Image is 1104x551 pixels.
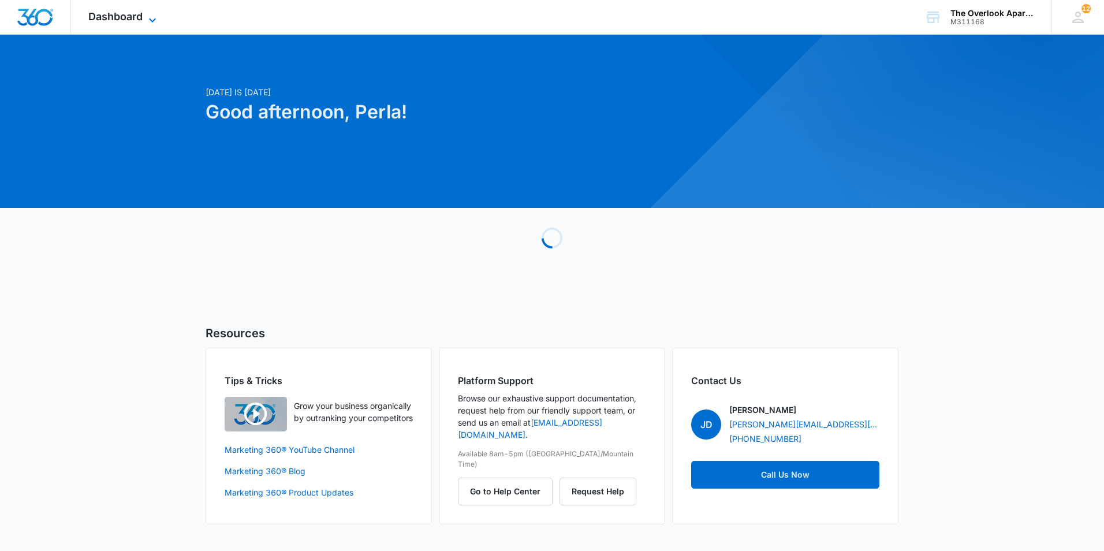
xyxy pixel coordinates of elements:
a: [PERSON_NAME][EMAIL_ADDRESS][PERSON_NAME][DOMAIN_NAME] [729,418,879,430]
span: JD [691,409,721,440]
img: Quick Overview Video [225,397,287,431]
h2: Tips & Tricks [225,374,413,388]
span: 12 [1081,4,1091,13]
h2: Platform Support [458,374,646,388]
h2: Contact Us [691,374,879,388]
a: Go to Help Center [458,486,560,496]
a: Marketing 360® Product Updates [225,486,413,498]
h5: Resources [206,325,898,342]
span: Dashboard [88,10,143,23]
button: Go to Help Center [458,478,553,505]
div: notifications count [1081,4,1091,13]
p: Grow your business organically by outranking your competitors [294,400,413,424]
button: Request Help [560,478,636,505]
a: Request Help [560,486,636,496]
a: [PHONE_NUMBER] [729,433,801,445]
p: [PERSON_NAME] [729,404,796,416]
div: account name [950,9,1035,18]
a: Marketing 360® YouTube Channel [225,444,413,456]
a: Call Us Now [691,461,879,489]
a: Marketing 360® Blog [225,465,413,477]
p: [DATE] is [DATE] [206,86,663,98]
p: Available 8am-5pm ([GEOGRAPHIC_DATA]/Mountain Time) [458,449,646,470]
h1: Good afternoon, Perla! [206,98,663,126]
div: account id [950,18,1035,26]
p: Browse our exhaustive support documentation, request help from our friendly support team, or send... [458,392,646,441]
